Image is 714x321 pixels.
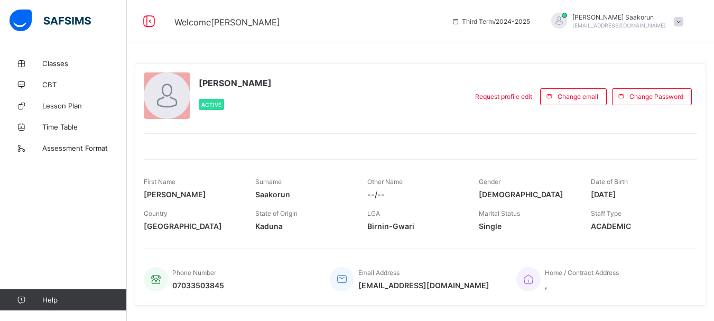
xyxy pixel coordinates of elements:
[541,13,689,30] div: MichaelSaakorun
[42,80,127,89] span: CBT
[10,10,91,32] img: safsims
[42,102,127,110] span: Lesson Plan
[42,123,127,131] span: Time Table
[358,281,489,290] span: [EMAIL_ADDRESS][DOMAIN_NAME]
[572,22,666,29] span: [EMAIL_ADDRESS][DOMAIN_NAME]
[479,178,500,186] span: Gender
[367,178,403,186] span: Other Name
[172,269,216,277] span: Phone Number
[172,281,224,290] span: 07033503845
[144,209,168,217] span: Country
[42,144,127,152] span: Assessment Format
[545,281,619,290] span: ,
[451,17,530,25] span: session/term information
[201,102,221,108] span: Active
[42,59,127,68] span: Classes
[199,78,272,88] span: [PERSON_NAME]
[545,269,619,277] span: Home / Contract Address
[591,178,628,186] span: Date of Birth
[367,190,463,199] span: --/--
[174,17,280,27] span: Welcome [PERSON_NAME]
[144,222,239,231] span: [GEOGRAPHIC_DATA]
[479,222,574,231] span: Single
[591,209,622,217] span: Staff Type
[144,178,175,186] span: First Name
[591,222,687,231] span: ACADEMIC
[358,269,400,277] span: Email Address
[367,209,380,217] span: LGA
[367,222,463,231] span: Birnin-Gwari
[144,190,239,199] span: [PERSON_NAME]
[255,222,351,231] span: Kaduna
[255,178,282,186] span: Surname
[479,209,520,217] span: Marital Status
[629,93,683,100] span: Change Password
[591,190,687,199] span: [DATE]
[255,209,298,217] span: State of Origin
[572,13,666,21] span: [PERSON_NAME] Saakorun
[479,190,574,199] span: [DEMOGRAPHIC_DATA]
[558,93,598,100] span: Change email
[475,93,532,100] span: Request profile edit
[255,190,351,199] span: Saakorun
[42,296,126,304] span: Help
